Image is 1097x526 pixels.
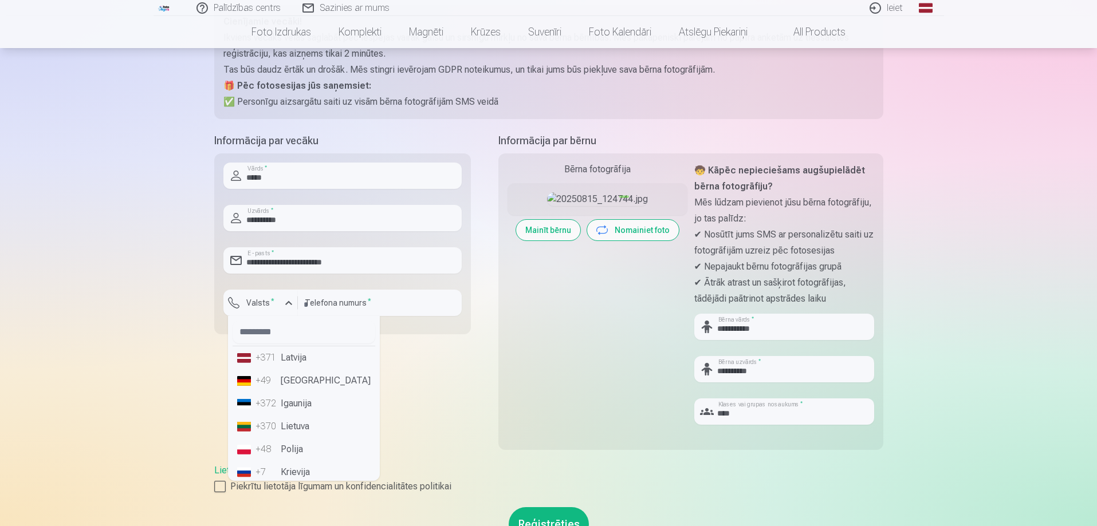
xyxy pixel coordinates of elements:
[233,369,375,392] li: [GEOGRAPHIC_DATA]
[665,16,761,48] a: Atslēgu piekariņi
[508,163,687,176] div: Bērna fotogrāfija
[233,461,375,484] li: Krievija
[694,165,865,192] strong: 🧒 Kāpēc nepieciešams augšupielādēt bērna fotogrāfiju?
[214,133,471,149] h5: Informācija par vecāku
[158,5,171,11] img: /fa1
[255,397,278,410] div: +372
[223,316,298,325] div: Lauks ir obligāts
[761,16,859,48] a: All products
[233,392,375,415] li: Igaunija
[457,16,514,48] a: Krūzes
[255,442,278,456] div: +48
[238,16,325,48] a: Foto izdrukas
[255,465,278,479] div: +7
[223,62,874,78] p: Tas būs daudz ērtāk un drošāk. Mēs stingri ievērojam GDPR noteikumus, un tikai jums būs piekļuve ...
[255,351,278,365] div: +371
[498,133,883,149] h5: Informācija par bērnu
[214,480,883,493] label: Piekrītu lietotāja līgumam un konfidencialitātes politikai
[233,346,375,369] li: Latvija
[325,16,395,48] a: Komplekti
[694,259,874,275] p: ✔ Nepajaukt bērnu fotogrāfijas grupā
[223,290,298,316] button: Valsts*
[233,438,375,461] li: Polija
[242,297,279,309] label: Valsts
[575,16,665,48] a: Foto kalendāri
[255,374,278,387] div: +49
[233,415,375,438] li: Lietuva
[223,80,371,91] strong: 🎁 Pēc fotosesijas jūs saņemsiet:
[223,94,874,110] p: ✅ Personīgu aizsargātu saiti uz visām bērna fotogrāfijām SMS veidā
[255,420,278,433] div: +370
[694,227,874,259] p: ✔ Nosūtīt jums SMS ar personalizētu saiti uz fotogrāfijām uzreiz pēc fotosesijas
[587,220,679,240] button: Nomainiet foto
[395,16,457,48] a: Magnēti
[214,465,287,476] a: Lietošanas līgums
[214,464,883,493] div: ,
[514,16,575,48] a: Suvenīri
[694,195,874,227] p: Mēs lūdzam pievienot jūsu bērna fotogrāfiju, jo tas palīdz:
[547,192,648,206] img: 20250815_124744.jpg
[516,220,580,240] button: Mainīt bērnu
[694,275,874,307] p: ✔ Ātrāk atrast un sašķirot fotogrāfijas, tādējādi paātrinot apstrādes laiku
